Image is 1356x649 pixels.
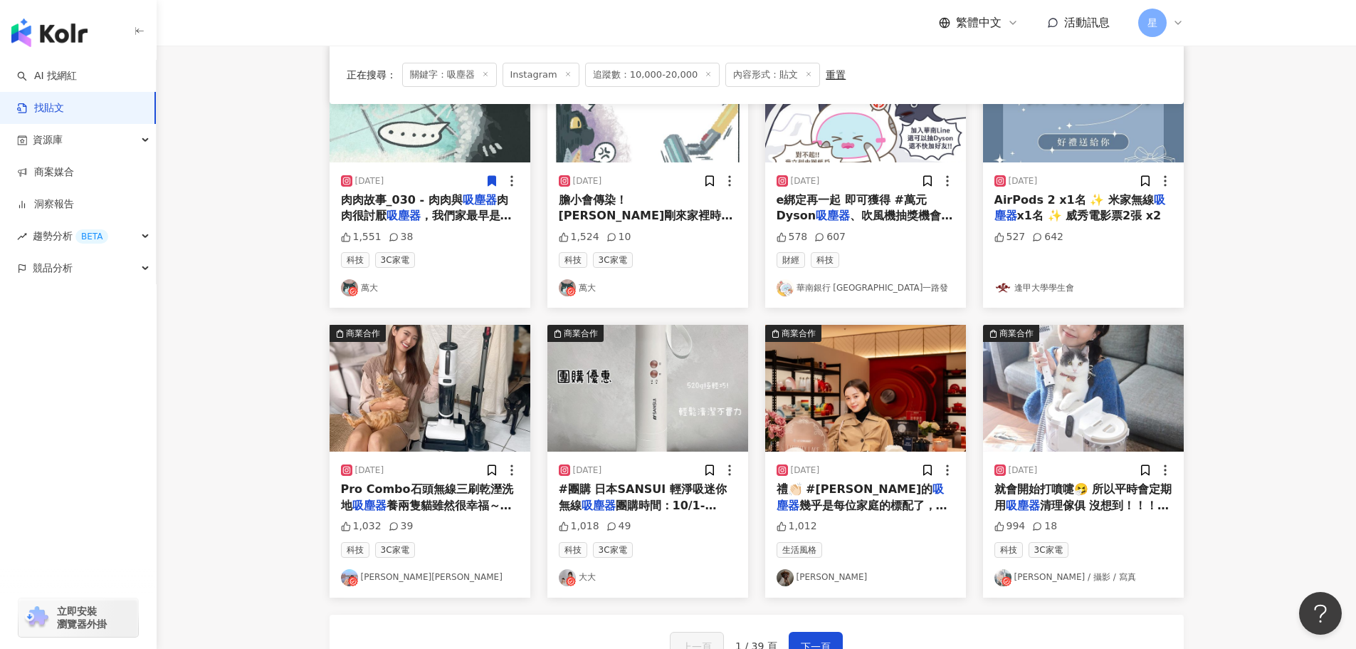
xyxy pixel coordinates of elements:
[559,279,737,296] a: KOL Avatar萬大
[1009,464,1038,477] div: [DATE]
[777,193,927,222] span: e綁定再一起 即可獲得 #萬元Dyson
[791,464,820,477] div: [DATE]
[994,279,1011,296] img: KOL Avatar
[999,326,1034,341] div: 商業合作
[11,19,88,47] img: logo
[559,252,587,268] span: 科技
[1147,15,1157,31] span: 星
[559,230,599,244] div: 1,524
[994,230,1026,244] div: 527
[17,165,74,180] a: 商案媒合
[777,569,794,586] img: KOL Avatar
[346,326,380,341] div: 商業合作
[341,279,519,296] a: KOL Avatar萬大
[341,499,512,528] span: 養兩隻貓雖然很幸福～但一天真的
[777,482,945,512] mark: 吸塵器
[573,175,602,187] div: [DATE]
[1064,16,1110,29] span: 活動訊息
[19,598,138,637] a: chrome extension立即安裝 瀏覽器外掛
[1032,519,1057,534] div: 18
[355,464,384,477] div: [DATE]
[559,569,576,586] img: KOL Avatar
[585,63,720,87] span: 追蹤數：10,000-20,000
[33,252,73,284] span: 競品分析
[777,519,817,534] div: 1,012
[341,482,513,512] span: Pro Combo石頭無線三刷乾溼洗地
[33,220,108,252] span: 趨勢分析
[17,101,64,115] a: 找貼文
[75,229,108,244] div: BETA
[547,325,748,452] button: 商業合作
[559,569,737,586] a: KOL Avatar大大
[994,519,1026,534] div: 994
[994,569,1172,586] a: KOL Avatar[PERSON_NAME] / 攝影 / 寫真
[777,279,955,296] a: KOL Avatar華南銀行 [GEOGRAPHIC_DATA]一路發
[994,569,1011,586] img: KOL Avatar
[765,325,966,452] img: post-image
[1029,542,1068,558] span: 3C家電
[582,499,616,512] mark: 吸塵器
[994,279,1172,296] a: KOL Avatar逢甲大學學生會
[777,542,822,558] span: 生活風格
[352,499,387,512] mark: 吸塵器
[375,542,415,558] span: 3C家電
[983,325,1184,452] button: 商業合作
[994,482,1172,512] span: 就會開始打噴嚏🤧 所以平時會定期用
[559,279,576,296] img: KOL Avatar
[777,279,794,296] img: KOL Avatar
[547,325,748,452] img: post-image
[341,193,463,207] span: 肉肉故事_030 - 肉肉與
[606,519,631,534] div: 49
[1299,592,1342,635] iframe: Help Scout Beacon - Open
[559,482,727,512] span: #團購 日本SANSUI 輕淨吸迷你無線
[1006,499,1040,512] mark: 吸塵器
[341,569,358,586] img: KOL Avatar
[57,605,107,630] span: 立即安裝 瀏覽器外掛
[1032,230,1063,244] div: 642
[564,326,598,341] div: 商業合作
[725,63,820,87] span: 內容形式：貼文
[606,230,631,244] div: 10
[826,69,846,81] div: 重置
[17,232,27,242] span: rise
[463,193,497,207] mark: 吸塵器
[387,209,421,222] mark: 吸塵器
[341,569,519,586] a: KOL Avatar[PERSON_NAME][PERSON_NAME]
[341,230,382,244] div: 1,551
[389,519,414,534] div: 39
[33,124,63,156] span: 資源庫
[777,230,808,244] div: 578
[777,252,805,268] span: 財經
[983,325,1184,452] img: post-image
[777,209,953,238] span: 、吹風機抽獎機會 乙次 ps.要綁
[341,542,369,558] span: 科技
[791,175,820,187] div: [DATE]
[1009,175,1038,187] div: [DATE]
[994,542,1023,558] span: 科技
[994,193,1154,207] span: AirPods 2 x1名 ✨ 米家無線
[330,325,530,452] button: 商業合作
[341,252,369,268] span: 科技
[559,542,587,558] span: 科技
[503,63,579,87] span: Instagram
[994,499,1170,528] span: 清理傢俱 沒想到！！！我用了白小梅
[375,252,415,268] span: 3C家電
[330,325,530,452] img: post-image
[23,606,51,629] img: chrome extension
[811,252,839,268] span: 科技
[1017,209,1162,222] span: x1名 ✨ 威秀電影票2張 x2
[777,499,947,528] span: 幾乎是每位家庭的標配了，因為真的很
[402,63,497,87] span: 關鍵字：吸塵器
[593,252,633,268] span: 3C家電
[559,193,733,239] span: 膽小會傳染！ [PERSON_NAME]剛來家裡時是大膽王，
[341,519,382,534] div: 1,032
[17,69,77,83] a: searchAI 找網紅
[782,326,816,341] div: 商業合作
[994,193,1165,222] mark: 吸塵器
[355,175,384,187] div: [DATE]
[559,499,727,608] span: 團購時間：10/1-10/15 團購🔗 [URL][DOMAIN_NAME] （精選限動有購買🔗） 原廠一年保固，滿3000，信用卡３期０利率 🎉團購優惠🎉十月好禮大放送！ 滿$4000送濾網*1（限
[956,15,1002,31] span: 繁體中文
[777,569,955,586] a: KOL Avatar[PERSON_NAME]
[389,230,414,244] div: 38
[341,279,358,296] img: KOL Avatar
